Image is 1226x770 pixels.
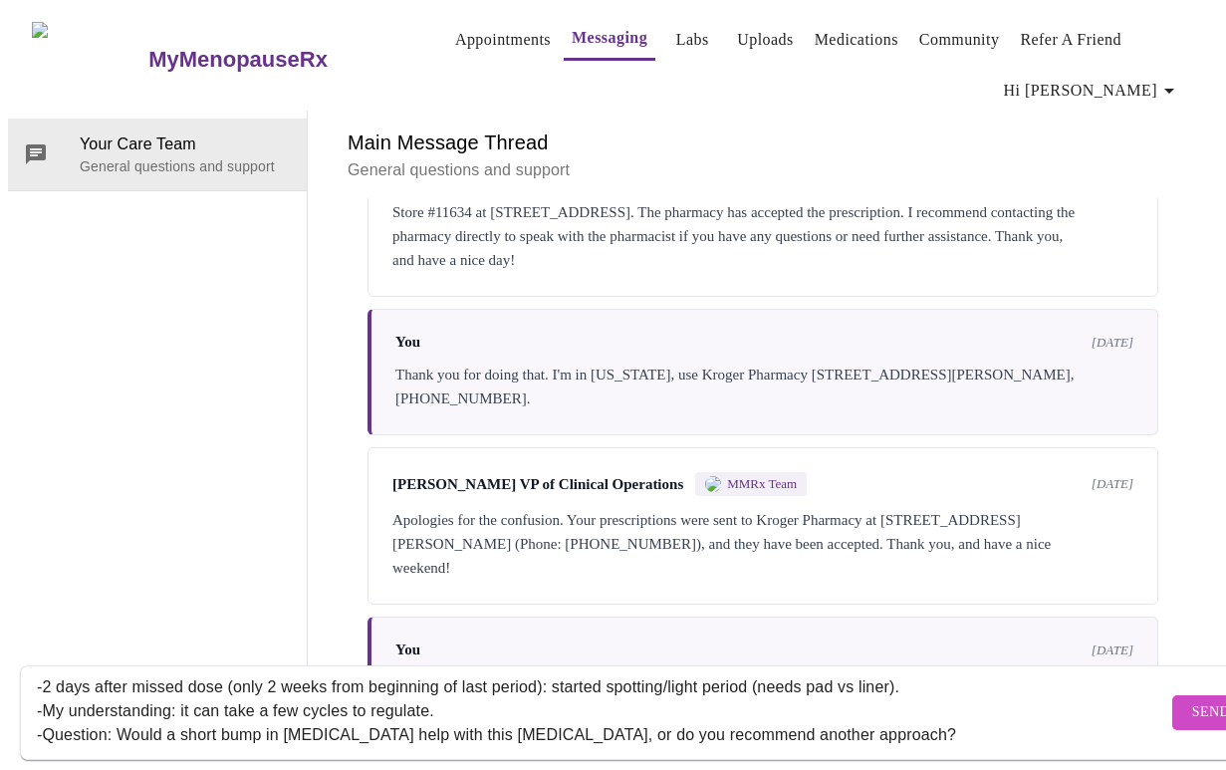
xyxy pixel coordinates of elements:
[37,680,1167,744] textarea: Send a message about your appointment
[572,24,647,52] a: Messaging
[1092,476,1133,492] span: [DATE]
[392,176,1133,272] div: Hi [PERSON_NAME], We sent your [MEDICAL_DATA] 0.05 mg prescription electronically to Walgreens Dr...
[1020,26,1121,54] a: Refer a Friend
[80,132,291,156] span: Your Care Team
[815,26,898,54] a: Medications
[727,476,797,492] span: MMRx Team
[395,642,420,658] span: You
[919,26,1000,54] a: Community
[395,334,420,351] span: You
[705,476,721,492] img: MMRX
[807,20,906,60] button: Medications
[455,26,551,54] a: Appointments
[80,156,291,176] p: General questions and support
[447,20,559,60] button: Appointments
[1012,20,1129,60] button: Refer a Friend
[676,26,709,54] a: Labs
[737,26,794,54] a: Uploads
[392,476,683,493] span: [PERSON_NAME] VP of Clinical Operations
[395,363,1133,410] div: Thank you for doing that. I'm in [US_STATE], use Kroger Pharmacy [STREET_ADDRESS][PERSON_NAME], [...
[1092,642,1133,658] span: [DATE]
[1004,77,1181,105] span: Hi [PERSON_NAME]
[660,20,724,60] button: Labs
[392,508,1133,580] div: Apologies for the confusion. Your prescriptions were sent to Kroger Pharmacy at [STREET_ADDRESS][...
[348,158,1178,182] p: General questions and support
[348,127,1178,158] h6: Main Message Thread
[564,18,655,61] button: Messaging
[32,22,146,97] img: MyMenopauseRx Logo
[146,25,407,95] a: MyMenopauseRx
[148,47,328,73] h3: MyMenopauseRx
[8,119,307,190] div: Your Care TeamGeneral questions and support
[729,20,802,60] button: Uploads
[996,71,1189,111] button: Hi [PERSON_NAME]
[911,20,1008,60] button: Community
[1092,335,1133,351] span: [DATE]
